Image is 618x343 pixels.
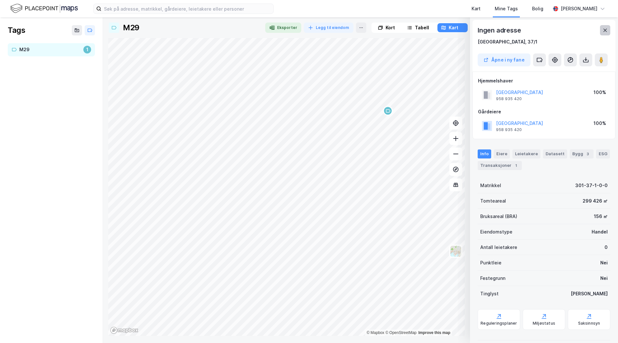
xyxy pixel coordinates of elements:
div: 301-37-1-0-0 [575,182,608,189]
div: Bruksareal (BRA) [480,213,517,220]
a: OpenStreetMap [385,330,417,335]
img: Z [450,245,462,257]
div: 1 [83,46,91,53]
input: Søk på adresse, matrikkel, gårdeiere, leietakere eller personer [101,4,273,14]
a: Mapbox homepage [110,327,138,334]
a: Improve this map [418,330,450,335]
div: Map marker [383,106,393,116]
iframe: Chat Widget [586,312,618,343]
button: Legg til eiendom [304,23,353,33]
div: 958 935 420 [496,96,522,101]
div: Bygg [570,149,594,158]
div: Bolig [532,5,543,13]
div: 958 935 420 [496,127,522,132]
div: Eiere [494,149,510,158]
div: Tags [8,25,25,35]
div: Reguleringsplaner [481,321,517,326]
div: Ingen adresse [478,25,522,35]
button: Eksporter [265,23,301,33]
a: M291 [8,43,95,56]
div: Matrikkel [480,182,501,189]
a: Mapbox [367,330,384,335]
div: [PERSON_NAME] [561,5,597,13]
div: Miljøstatus [533,321,555,326]
div: Festegrunn [480,274,505,282]
div: ESG [596,149,610,158]
div: Hjemmelshaver [478,77,610,85]
div: [GEOGRAPHIC_DATA], 37/1 [478,38,538,46]
div: [PERSON_NAME] [571,290,608,298]
div: Transaksjoner [478,161,522,170]
div: Kort [386,24,395,32]
div: 100% [594,89,606,96]
div: Datasett [543,149,567,158]
div: Leietakere [512,149,540,158]
div: M29 [123,23,139,33]
div: 100% [594,119,606,127]
div: 3 [585,151,591,157]
div: Nei [600,274,608,282]
div: Info [478,149,491,158]
div: 299 426 ㎡ [583,197,608,205]
div: M29 [19,46,81,54]
img: logo.f888ab2527a4732fd821a326f86c7f29.svg [10,3,78,14]
div: 0 [604,243,608,251]
div: Tinglyst [480,290,499,298]
button: Åpne i ny fane [478,53,530,66]
div: Handel [592,228,608,236]
div: Gårdeiere [478,108,610,116]
div: 1 [513,162,519,169]
div: Saksinnsyn [578,321,600,326]
div: Tomteareal [480,197,506,205]
div: Mine Tags [495,5,518,13]
div: Antall leietakere [480,243,517,251]
div: Nei [600,259,608,267]
div: 156 ㎡ [594,213,608,220]
canvas: Map [108,38,465,336]
div: Kart [449,24,458,32]
div: Kart [472,5,481,13]
div: Punktleie [480,259,501,267]
div: Eiendomstype [480,228,512,236]
div: Tabell [415,24,429,32]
